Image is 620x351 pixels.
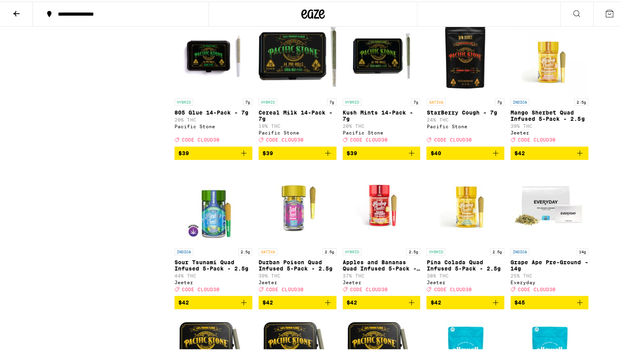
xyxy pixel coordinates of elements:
[174,294,252,308] button: Add to bag
[510,272,588,277] p: 25% THC
[426,15,504,93] img: Pacific Stone - StarBerry Cough - 7g
[426,247,445,254] p: HYBRID
[426,122,504,127] div: Pacific Stone
[510,97,529,104] p: INDICA
[259,15,336,145] a: Open page for Cereal Milk 14-Pack - 7g from Pacific Stone
[322,247,336,254] p: 2.5g
[259,294,336,308] button: Add to bag
[343,258,421,270] p: Apples and Bananas Quad Infused 5-Pack - 2.5g
[174,116,252,121] p: 20% THC
[262,298,273,304] span: $42
[266,136,304,141] span: CODE CLOUD30
[174,97,193,104] p: HYBRID
[259,129,336,134] div: Pacific Stone
[343,278,421,283] div: Jeeter
[178,149,189,155] span: $39
[426,116,504,121] p: 24% THC
[514,298,525,304] span: $45
[259,15,336,93] img: Pacific Stone - Cereal Milk 14-Pack - 7g
[434,136,471,141] span: CODE CLOUD30
[430,149,441,155] span: $40
[343,294,421,308] button: Add to bag
[343,122,421,127] p: 20% THC
[343,165,421,243] img: Jeeter - Apples and Bananas Quad Infused 5-Pack - 2.5g
[350,136,388,141] span: CODE CLOUD30
[434,285,471,290] span: CODE CLOUD30
[406,247,420,254] p: 2.5g
[510,294,588,308] button: Add to bag
[174,165,252,294] a: Open page for Sour Tsunami Quad Infused 5-Pack - 2.5g from Jeeter
[343,15,421,93] img: Pacific Stone - Kush Mints 14-Pack - 7g
[426,165,504,294] a: Open page for Pina Colada Quad Infused 5-Pack - 2.5g from Jeeter
[510,258,588,270] p: Grape Ape Pre-Ground - 14g
[426,165,504,243] img: Jeeter - Pina Colada Quad Infused 5-Pack - 2.5g
[510,165,588,243] img: Everyday - Grape Ape Pre-Ground - 14g
[510,108,588,120] p: Mango Sherbet Quad Infused 5-Pack - 2.5g
[343,247,361,254] p: HYBRID
[510,15,588,145] a: Open page for Mango Sherbet Quad Infused 5-Pack - 2.5g from Jeeter
[178,298,189,304] span: $42
[514,149,525,155] span: $42
[350,285,388,290] span: CODE CLOUD30
[343,145,421,158] button: Add to bag
[259,108,336,120] p: Cereal Milk 14-Pack - 7g
[262,149,273,155] span: $39
[426,15,504,145] a: Open page for StarBerry Cough - 7g from Pacific Stone
[174,247,193,254] p: INDICA
[5,5,56,12] span: Hi. Need any help?
[426,294,504,308] button: Add to bag
[426,278,504,283] div: Jeeter
[426,108,504,114] p: StarBerry Cough - 7g
[411,97,420,104] p: 7g
[327,97,336,104] p: 7g
[518,285,555,290] span: CODE CLOUD30
[266,285,304,290] span: CODE CLOUD30
[174,108,252,114] p: 805 Glue 14-Pack - 7g
[259,272,336,277] p: 39% THC
[574,97,588,104] p: 2.5g
[182,285,219,290] span: CODE CLOUD30
[495,97,504,104] p: 7g
[174,272,252,277] p: 44% THC
[259,122,336,127] p: 19% THC
[510,15,588,93] img: Jeeter - Mango Sherbet Quad Infused 5-Pack - 2.5g
[259,145,336,158] button: Add to bag
[518,136,555,141] span: CODE CLOUD30
[259,97,277,104] p: HYBRID
[343,108,421,120] p: Kush Mints 14-Pack - 7g
[510,145,588,158] button: Add to bag
[510,122,588,127] p: 39% THC
[174,258,252,270] p: Sour Tsunami Quad Infused 5-Pack - 2.5g
[182,136,219,141] span: CODE CLOUD30
[174,15,252,145] a: Open page for 805 Glue 14-Pack - 7g from Pacific Stone
[243,97,252,104] p: 7g
[347,298,357,304] span: $42
[174,278,252,283] div: Jeeter
[259,278,336,283] div: Jeeter
[174,165,252,243] img: Jeeter - Sour Tsunami Quad Infused 5-Pack - 2.5g
[510,247,529,254] p: INDICA
[347,149,357,155] span: $39
[510,278,588,283] div: Everyday
[174,15,252,93] img: Pacific Stone - 805 Glue 14-Pack - 7g
[490,247,504,254] p: 2.5g
[426,97,445,104] p: SATIVA
[343,15,421,145] a: Open page for Kush Mints 14-Pack - 7g from Pacific Stone
[259,165,336,243] img: Jeeter - Durban Poison Quad Infused 5-Pack - 2.5g
[174,145,252,158] button: Add to bag
[259,165,336,294] a: Open page for Durban Poison Quad Infused 5-Pack - 2.5g from Jeeter
[343,165,421,294] a: Open page for Apples and Bananas Quad Infused 5-Pack - 2.5g from Jeeter
[238,247,252,254] p: 2.5g
[426,145,504,158] button: Add to bag
[430,298,441,304] span: $42
[510,129,588,134] div: Jeeter
[343,272,421,277] p: 37% THC
[577,247,588,254] p: 14g
[343,97,361,104] p: HYBRID
[259,247,277,254] p: SATIVA
[259,258,336,270] p: Durban Poison Quad Infused 5-Pack - 2.5g
[174,122,252,127] div: Pacific Stone
[510,165,588,294] a: Open page for Grape Ape Pre-Ground - 14g from Everyday
[426,258,504,270] p: Pina Colada Quad Infused 5-Pack - 2.5g
[426,272,504,277] p: 38% THC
